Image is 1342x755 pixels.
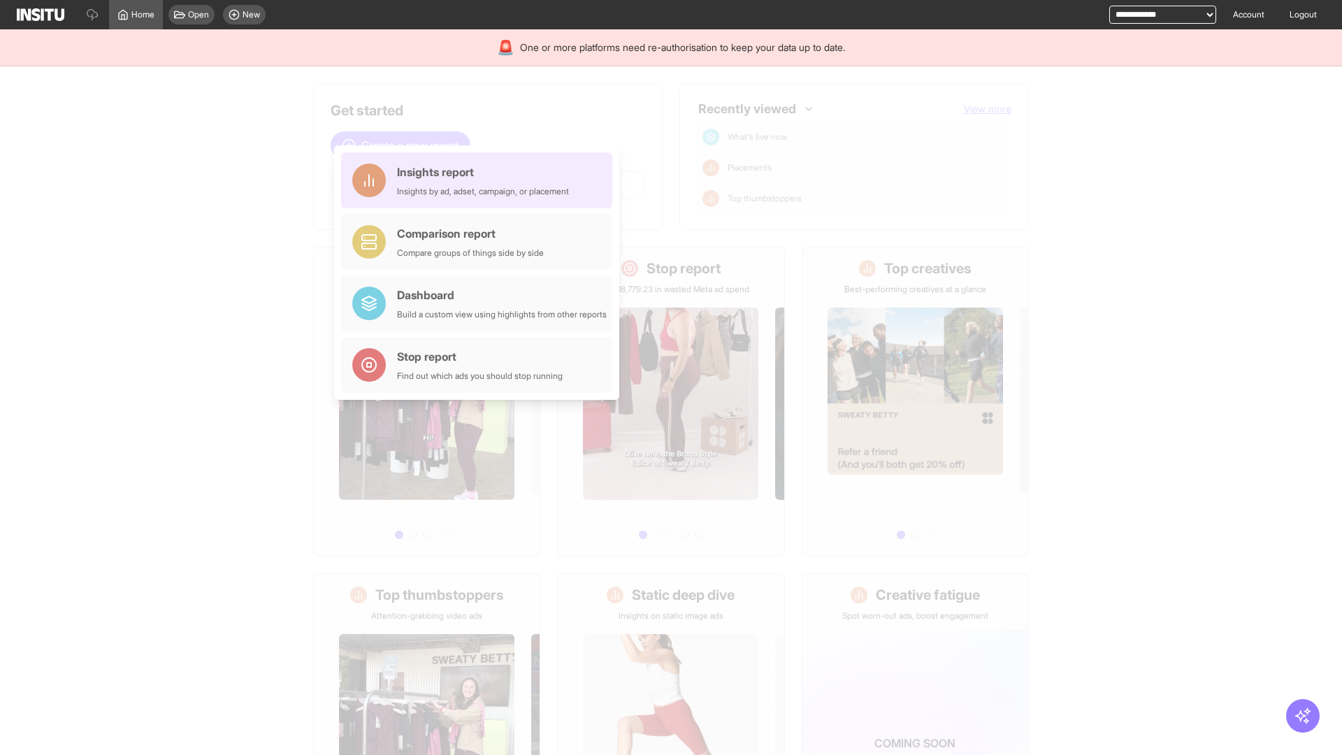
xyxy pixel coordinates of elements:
span: One or more platforms need re-authorisation to keep your data up to date. [520,41,845,55]
div: Comparison report [397,225,544,242]
div: Compare groups of things side by side [397,247,544,259]
div: Build a custom view using highlights from other reports [397,309,607,320]
div: Find out which ads you should stop running [397,371,563,382]
div: 🚨 [497,38,514,57]
div: Stop report [397,348,563,365]
span: Open [188,9,209,20]
div: Insights by ad, adset, campaign, or placement [397,186,569,197]
img: Logo [17,8,64,21]
div: Dashboard [397,287,607,303]
span: Home [131,9,154,20]
span: New [243,9,260,20]
div: Insights report [397,164,569,180]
